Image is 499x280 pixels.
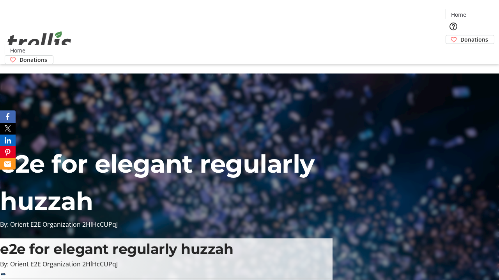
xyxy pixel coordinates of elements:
a: Donations [5,55,53,64]
a: Home [5,46,30,54]
span: Donations [19,56,47,64]
a: Home [446,10,471,19]
a: Donations [446,35,494,44]
span: Donations [460,35,488,44]
button: Cart [446,44,461,59]
span: Home [451,10,466,19]
span: Home [10,46,25,54]
button: Help [446,19,461,34]
img: Orient E2E Organization 2HlHcCUPqJ's Logo [5,23,74,61]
